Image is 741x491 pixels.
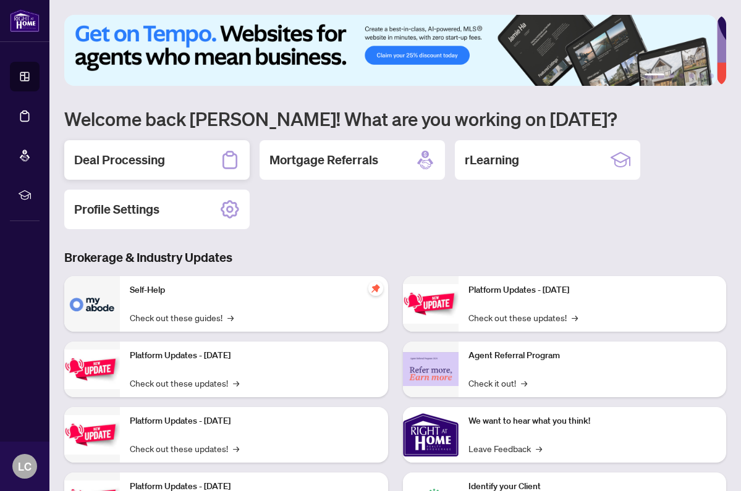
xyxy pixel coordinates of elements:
[130,414,378,428] p: Platform Updates - [DATE]
[64,350,120,388] img: Platform Updates - September 16, 2025
[233,376,239,390] span: →
[130,311,234,324] a: Check out these guides!→
[227,311,234,324] span: →
[10,9,40,32] img: logo
[74,151,165,169] h2: Deal Processing
[64,415,120,454] img: Platform Updates - July 21, 2025
[468,376,527,390] a: Check it out!→
[74,201,159,218] h2: Profile Settings
[521,376,527,390] span: →
[692,448,729,485] button: Open asap
[64,276,120,332] img: Self-Help
[468,442,542,455] a: Leave Feedback→
[64,249,726,266] h3: Brokerage & Industry Updates
[269,151,378,169] h2: Mortgage Referrals
[689,73,694,78] button: 4
[403,284,459,323] img: Platform Updates - June 23, 2025
[465,151,519,169] h2: rLearning
[64,107,726,130] h1: Welcome back [PERSON_NAME]! What are you working on [DATE]?
[679,73,684,78] button: 3
[233,442,239,455] span: →
[130,376,239,390] a: Check out these updates!→
[536,442,542,455] span: →
[64,15,717,86] img: Slide 0
[130,349,378,363] p: Platform Updates - [DATE]
[403,352,459,386] img: Agent Referral Program
[468,414,717,428] p: We want to hear what you think!
[368,281,383,296] span: pushpin
[468,283,717,297] p: Platform Updates - [DATE]
[468,349,717,363] p: Agent Referral Program
[130,283,378,297] p: Self-Help
[572,311,578,324] span: →
[130,442,239,455] a: Check out these updates!→
[709,73,714,78] button: 6
[403,407,459,463] img: We want to hear what you think!
[18,458,32,475] span: LC
[669,73,674,78] button: 2
[699,73,704,78] button: 5
[468,311,578,324] a: Check out these updates!→
[645,73,664,78] button: 1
